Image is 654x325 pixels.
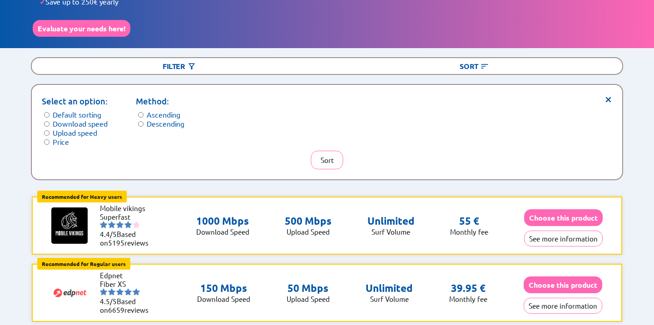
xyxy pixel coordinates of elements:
img: Logo of Mobile vikings [51,207,88,244]
p: Unlimited [366,282,413,295]
a: See more information [524,301,602,310]
li: Superfast [100,212,154,221]
img: starnr1 [100,288,107,295]
button: Choose this product [524,276,602,293]
p: Surf Volume [366,295,413,303]
label: Price [53,137,69,146]
li: Based on reviews [100,230,154,247]
button: See more information [524,231,603,246]
li: Fiber XS [100,280,154,288]
p: 50 Mbps [287,282,330,295]
img: starnr3 [116,221,124,228]
p: Method: [136,95,184,108]
span: 6659 [108,305,124,314]
button: See more information [524,298,602,314]
p: Download Speed [197,295,250,303]
p: Surf Volume [367,227,415,236]
p: Monthly fee [450,227,488,236]
img: Logo of Edpnet [52,275,88,311]
b: Recommended for Regular users [42,260,126,267]
img: starnr3 [116,288,124,295]
div: Sort [327,58,622,74]
label: Download speed [53,119,108,128]
label: Descending [147,119,184,128]
p: Monthly fee [449,295,487,303]
b: Recommended for Heavy users [42,193,122,200]
label: Upload speed [53,128,97,137]
span: 4.4/5 [100,230,117,238]
li: Edpnet [100,271,154,280]
label: Ascending [147,110,180,119]
p: 39.95 € [451,282,486,295]
a: Choose this product [524,281,602,289]
img: starnr5 [133,288,140,295]
img: starnr4 [124,221,132,228]
p: Download Speed [196,227,249,236]
img: starnr1 [100,221,107,228]
p: 150 Mbps [197,282,250,295]
img: starnr2 [108,288,115,295]
button: Evaluate your needs here! [33,20,130,37]
img: starnr4 [124,288,132,295]
a: See more information [524,234,603,243]
div: Filter [32,58,327,74]
span: 5195 [108,238,124,247]
p: Select an option: [42,95,108,108]
span: 4.5/5 [100,297,117,305]
p: 1000 Mbps [196,215,249,227]
p: 500 Mbps [285,215,332,227]
p: Upload Speed [287,295,330,303]
li: Based on reviews [100,297,154,314]
li: Mobile vikings [100,204,154,212]
p: Unlimited [367,215,415,227]
img: starnr2 [108,221,115,228]
p: 55 € [459,215,479,227]
label: Default sorting [53,110,101,119]
span: × [604,95,612,102]
img: Button open the filtering menu [187,62,196,71]
a: Choose this product [524,213,603,222]
img: starnr5 [133,221,140,228]
button: Sort [311,151,343,169]
button: Choose this product [524,209,603,226]
img: Button open the sorting menu [480,62,489,71]
p: Upload Speed [285,227,332,236]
